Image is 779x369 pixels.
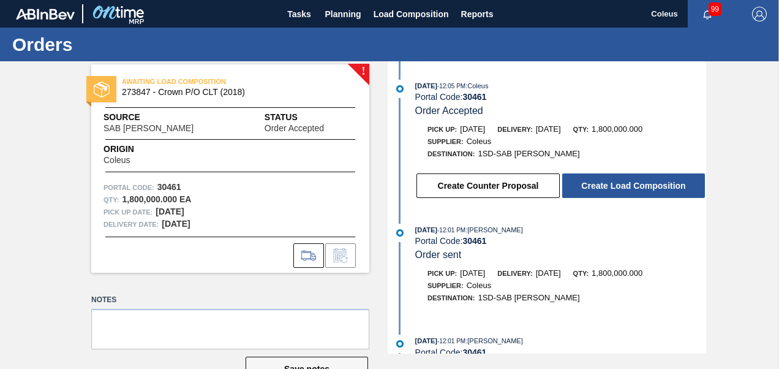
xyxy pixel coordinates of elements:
span: Delivery Date: [103,218,159,230]
span: [DATE] [536,124,561,134]
span: Reports [461,7,494,21]
span: 1SD-SAB [PERSON_NAME] [478,149,579,158]
span: SAB [PERSON_NAME] [103,124,194,133]
span: Coleus [467,137,491,146]
span: Pick up: [427,270,457,277]
span: [DATE] [460,268,485,278]
span: Delivery: [497,270,532,277]
strong: 30461 [462,92,486,102]
img: atual [396,85,404,93]
div: Portal Code: [415,236,706,246]
span: Order sent [415,249,462,260]
span: Order Accepted [415,105,483,116]
span: Coleus [103,156,130,165]
img: Logout [752,7,767,21]
span: AWAITING LOAD COMPOSITION [122,75,293,88]
span: - 12:01 PM [437,338,465,344]
span: Destination: [427,150,475,158]
span: Pick up Date: [103,206,152,218]
span: [DATE] [415,337,437,344]
div: Portal Code: [415,92,706,102]
span: Qty : [103,194,119,206]
img: atual [396,340,404,348]
strong: 30461 [157,182,181,192]
span: Order Accepted [265,124,324,133]
div: Inform order change [325,243,356,268]
button: Create Load Composition [562,173,705,198]
span: Planning [325,7,361,21]
span: Pick up: [427,126,457,133]
img: status [94,82,110,97]
span: Qty: [573,126,589,133]
button: Create Counter Proposal [416,173,560,198]
span: : Coleus [465,82,488,89]
span: - 12:01 PM [437,227,465,234]
img: atual [396,229,404,237]
h1: Orders [12,37,230,51]
strong: [DATE] [162,219,190,229]
span: 1SD-SAB [PERSON_NAME] [478,293,579,302]
label: Notes [91,291,369,309]
span: [DATE] [460,124,485,134]
div: Go to Load Composition [293,243,324,268]
span: Origin [103,143,160,156]
span: Load Composition [374,7,449,21]
strong: [DATE] [156,207,184,216]
img: TNhmsLtSVTkK8tSr43FrP2fwEKptu5GPRR3wAAAABJRU5ErkJggg== [16,9,75,20]
strong: 30461 [462,348,486,357]
span: [DATE] [415,82,437,89]
span: Supplier: [427,282,464,289]
span: : [PERSON_NAME] [465,337,523,344]
span: Supplier: [427,138,464,145]
button: Notifications [688,6,727,23]
span: 1,800,000.000 [592,124,642,134]
span: Tasks [286,7,313,21]
span: : [PERSON_NAME] [465,226,523,234]
span: Delivery: [497,126,532,133]
strong: 30461 [462,236,486,246]
span: Source [103,111,230,124]
div: Portal Code: [415,348,706,357]
span: 1,800,000.000 [592,268,642,278]
span: [DATE] [536,268,561,278]
span: 273847 - Crown P/O CLT (2018) [122,88,344,97]
span: 99 [709,2,721,16]
span: Status [265,111,357,124]
span: Destination: [427,294,475,302]
span: [DATE] [415,226,437,234]
span: Portal Code: [103,181,154,194]
span: Coleus [467,281,491,290]
span: Qty: [573,270,589,277]
span: - 12:05 PM [437,83,465,89]
strong: 1,800,000.000 EA [122,194,191,204]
